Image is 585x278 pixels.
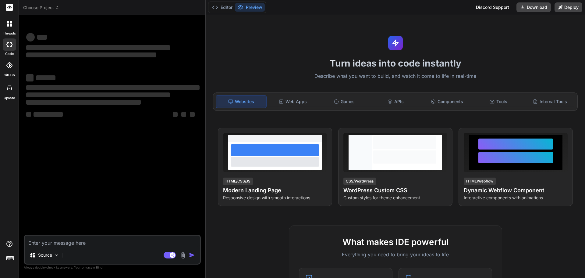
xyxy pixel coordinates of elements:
[26,100,141,105] span: ‌
[223,195,327,201] p: Responsive design with smooth interactions
[38,252,52,258] p: Source
[26,74,34,81] span: ‌
[26,112,31,117] span: ‌
[4,96,15,101] label: Upload
[23,5,59,11] span: Choose Project
[82,265,93,269] span: privacy
[472,2,513,12] div: Discord Support
[343,186,447,195] h4: WordPress Custom CSS
[370,95,421,108] div: APIs
[5,51,14,56] label: code
[464,178,496,185] div: HTML/Webflow
[26,92,170,97] span: ‌
[190,112,195,117] span: ‌
[555,2,582,12] button: Deploy
[473,95,524,108] div: Tools
[26,52,156,57] span: ‌
[422,95,472,108] div: Components
[343,195,447,201] p: Custom styles for theme enhancement
[26,45,170,50] span: ‌
[181,112,186,117] span: ‌
[319,95,370,108] div: Games
[26,33,35,42] span: ‌
[299,251,492,258] p: Everything you need to bring your ideas to life
[210,3,235,12] button: Editor
[34,112,63,117] span: ‌
[4,73,15,78] label: GitHub
[464,195,568,201] p: Interactive components with animations
[343,178,376,185] div: CSS/WordPress
[223,186,327,195] h4: Modern Landing Page
[54,253,59,258] img: Pick Models
[525,95,575,108] div: Internal Tools
[216,95,267,108] div: Websites
[235,3,265,12] button: Preview
[189,252,195,258] img: icon
[268,95,318,108] div: Web Apps
[173,112,178,117] span: ‌
[26,85,200,90] span: ‌
[36,75,55,80] span: ‌
[179,252,186,259] img: attachment
[223,178,253,185] div: HTML/CSS/JS
[464,186,568,195] h4: Dynamic Webflow Component
[37,35,47,40] span: ‌
[299,236,492,248] h2: What makes IDE powerful
[516,2,551,12] button: Download
[24,265,201,270] p: Always double-check its answers. Your in Bind
[3,31,16,36] label: threads
[209,58,581,69] h1: Turn ideas into code instantly
[209,72,581,80] p: Describe what you want to build, and watch it come to life in real-time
